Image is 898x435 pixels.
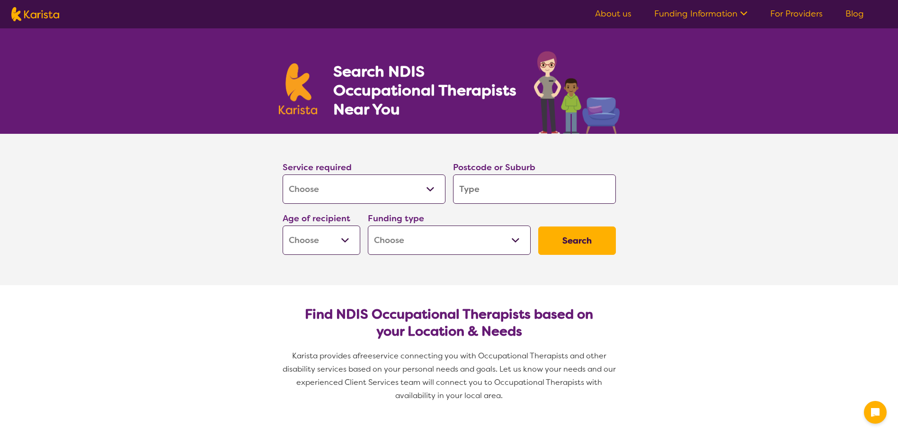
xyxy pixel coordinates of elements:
[290,306,608,340] h2: Find NDIS Occupational Therapists based on your Location & Needs
[279,63,318,114] img: Karista logo
[283,162,352,173] label: Service required
[11,7,59,21] img: Karista logo
[534,51,620,134] img: occupational-therapy
[538,226,616,255] button: Search
[283,213,350,224] label: Age of recipient
[453,174,616,204] input: Type
[453,162,535,173] label: Postcode or Suburb
[333,62,517,119] h1: Search NDIS Occupational Therapists Near You
[283,351,618,400] span: service connecting you with Occupational Therapists and other disability services based on your p...
[292,351,357,361] span: Karista provides a
[595,8,631,19] a: About us
[368,213,424,224] label: Funding type
[845,8,864,19] a: Blog
[654,8,747,19] a: Funding Information
[770,8,823,19] a: For Providers
[357,351,373,361] span: free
